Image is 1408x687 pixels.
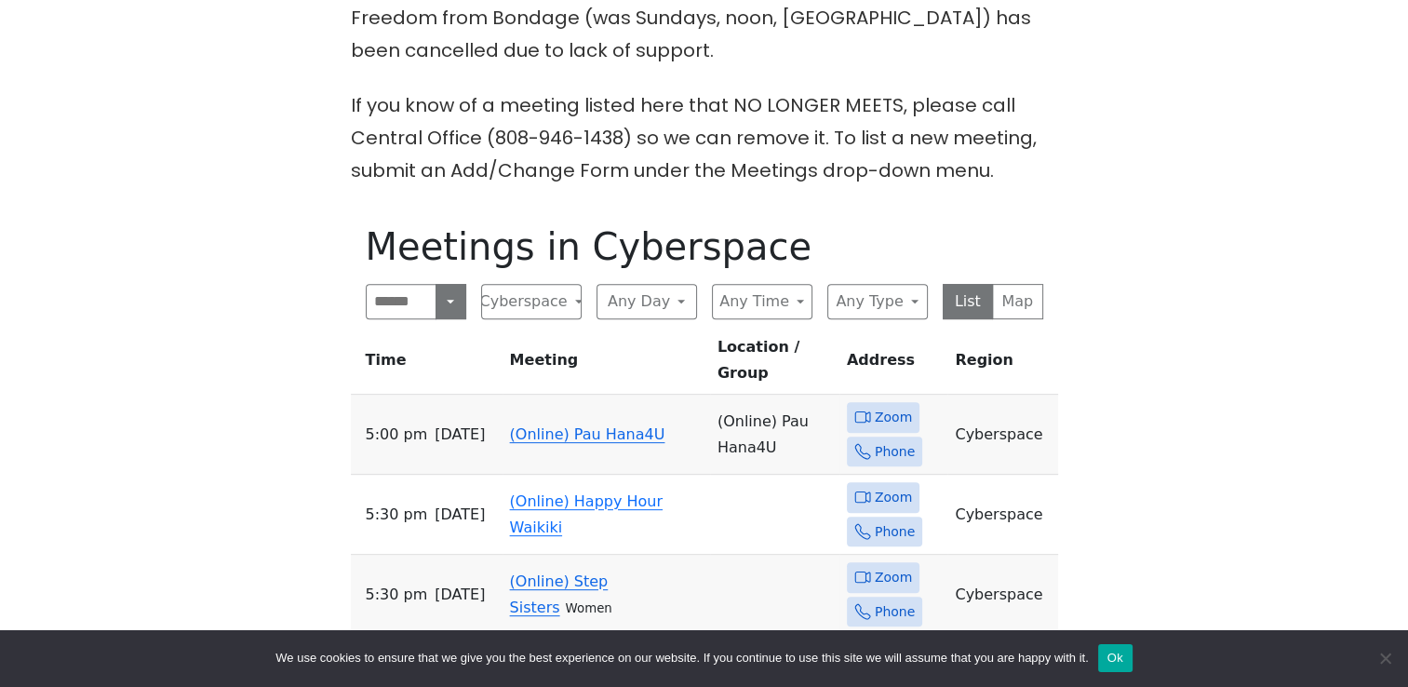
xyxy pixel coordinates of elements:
span: 5:00 PM [366,422,428,448]
button: Any Day [597,284,697,319]
input: Search [366,284,437,319]
span: No [1375,649,1394,667]
span: [DATE] [435,422,485,448]
a: (Online) Pau Hana4U [510,425,665,443]
span: Zoom [875,566,912,589]
span: We use cookies to ensure that we give you the best experience on our website. If you continue to ... [275,649,1088,667]
button: List [943,284,994,319]
td: (Online) Pau Hana4U [710,395,839,475]
span: Zoom [875,406,912,429]
p: Freedom from Bondage (was Sundays, noon, [GEOGRAPHIC_DATA]) has been cancelled due to lack of sup... [351,2,1058,67]
th: Meeting [503,334,710,395]
button: Map [992,284,1043,319]
td: Cyberspace [947,475,1057,555]
span: Zoom [875,486,912,509]
th: Address [839,334,948,395]
span: [DATE] [435,502,485,528]
small: Women [566,601,612,615]
h1: Meetings in Cyberspace [366,224,1043,269]
button: Any Time [712,284,812,319]
span: Phone [875,520,915,544]
th: Region [947,334,1057,395]
th: Location / Group [710,334,839,395]
th: Time [351,334,503,395]
button: Cyberspace [481,284,582,319]
span: [DATE] [435,582,485,608]
span: 5:30 PM [366,502,428,528]
td: Cyberspace [947,395,1057,475]
button: Any Type [827,284,928,319]
span: Phone [875,600,915,624]
p: If you know of a meeting listed here that NO LONGER MEETS, please call Central Office (808-946-14... [351,89,1058,187]
button: Search [436,284,465,319]
a: (Online) Happy Hour Waikiki [510,492,663,536]
button: Ok [1098,644,1133,672]
td: Cyberspace [947,555,1057,635]
a: (Online) Step Sisters [510,572,609,616]
span: 5:30 PM [366,582,428,608]
span: Phone [875,440,915,464]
